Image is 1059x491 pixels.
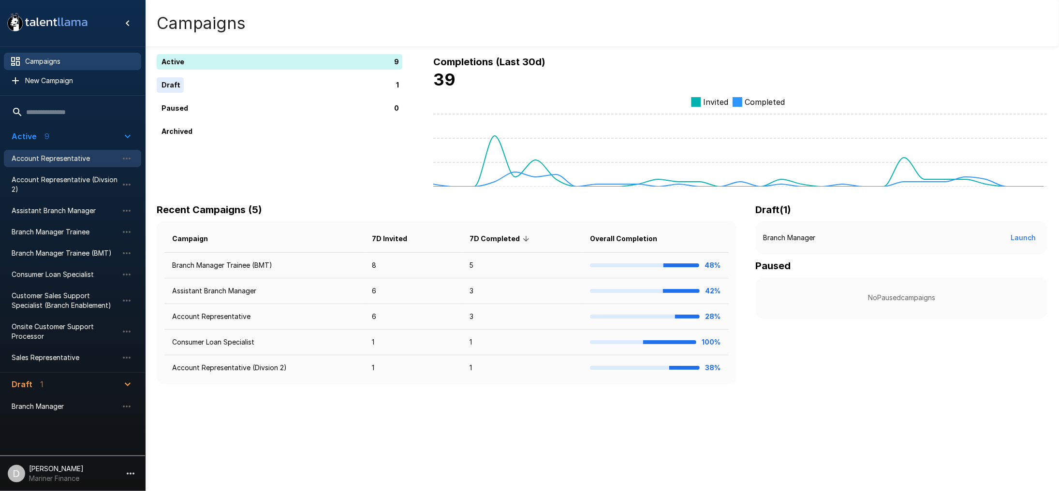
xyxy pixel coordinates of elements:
[705,261,721,269] b: 48%
[470,233,532,245] span: 7D Completed
[1007,229,1040,247] button: Launch
[364,330,461,355] td: 1
[756,260,791,272] b: Paused
[164,253,364,278] td: Branch Manager Trainee (BMT)
[706,363,721,372] b: 38%
[172,233,221,245] span: Campaign
[771,293,1032,303] p: No Paused campaigns
[764,233,816,243] p: Branch Manager
[702,338,721,346] b: 100%
[164,278,364,304] td: Assistant Branch Manager
[433,70,456,89] b: 39
[364,278,461,304] td: 6
[364,304,461,330] td: 6
[157,204,262,216] b: Recent Campaigns (5)
[706,287,721,295] b: 42%
[372,233,420,245] span: 7D Invited
[462,330,582,355] td: 1
[756,204,792,216] b: Draft ( 1 )
[396,80,399,90] p: 1
[462,253,582,278] td: 5
[462,304,582,330] td: 3
[462,355,582,381] td: 1
[394,103,399,114] p: 0
[394,57,399,67] p: 9
[462,278,582,304] td: 3
[364,253,461,278] td: 8
[590,233,670,245] span: Overall Completion
[164,330,364,355] td: Consumer Loan Specialist
[164,304,364,330] td: Account Representative
[433,56,545,68] b: Completions (Last 30d)
[164,355,364,381] td: Account Representative (Divsion 2)
[364,355,461,381] td: 1
[706,312,721,320] b: 28%
[157,13,246,33] h4: Campaigns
